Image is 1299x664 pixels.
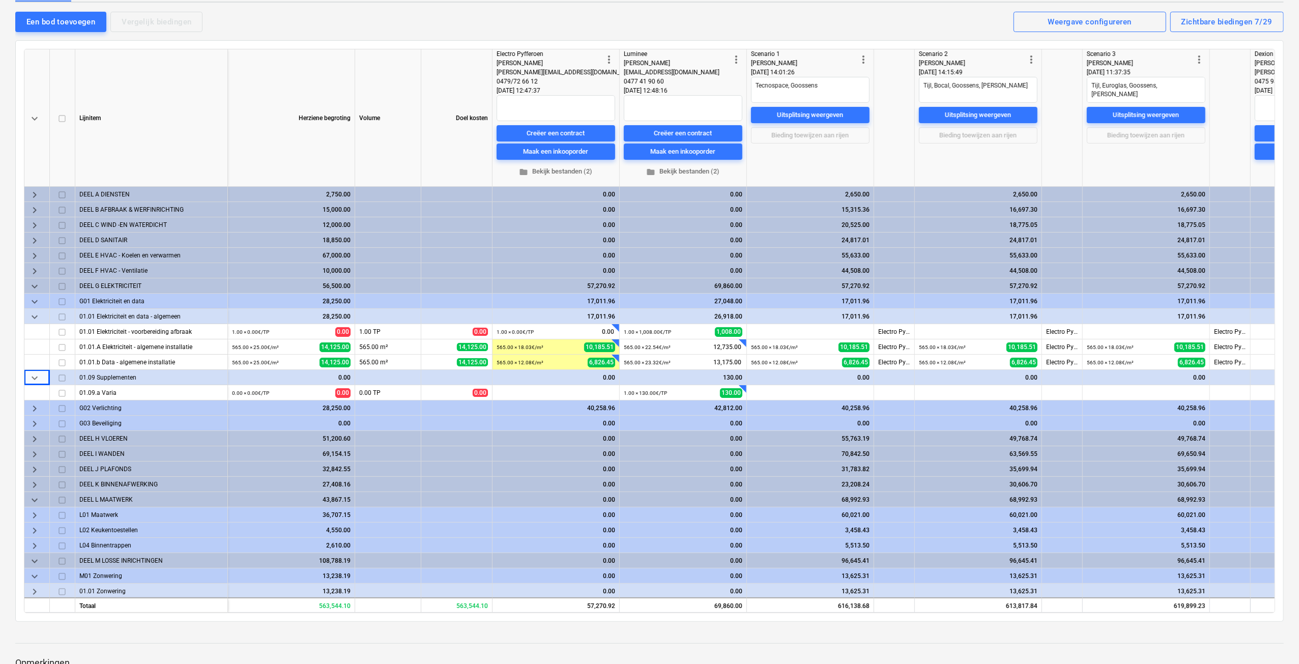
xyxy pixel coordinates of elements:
span: more_vert [603,53,615,66]
div: 57,270.92 [751,278,870,294]
div: 68,992.93 [919,492,1037,507]
div: 12,000.00 [232,217,351,233]
div: 565.00 m² [355,355,421,370]
div: [DATE] 14:01:26 [751,68,870,77]
div: 18,850.00 [232,233,351,248]
div: 28,250.00 [232,309,351,324]
span: more_vert [730,53,742,66]
div: Scenario 1 [751,49,857,59]
div: 0.00 [624,538,742,553]
span: 14,125.00 [457,358,488,366]
span: 6,826.45 [1010,358,1037,367]
div: G02 Verlichting [79,400,223,415]
div: Maak een inkooporder [651,146,716,158]
div: 563,544.10 [228,597,355,613]
div: 0.00 [624,461,742,477]
div: Herziene begroting [228,49,355,187]
small: 565.00 × 18.03€ / m² [1087,344,1134,350]
div: 0.00 [624,523,742,538]
div: 0.00 [497,202,615,217]
div: 40,258.96 [1087,400,1205,416]
div: Maak een inkooporder [524,146,589,158]
small: 1.00 × 130.00€ / TP [624,390,667,396]
div: [PERSON_NAME] [624,59,730,68]
div: Uitsplitsing weergeven [777,109,844,121]
div: 0.00 [1087,416,1205,431]
div: 35,699.94 [1087,461,1205,477]
div: Creëer een contract [654,128,712,139]
span: 0.00 [473,328,488,336]
div: 20,525.00 [751,217,870,233]
div: 613,817.84 [915,597,1042,613]
div: 2,750.00 [232,187,351,202]
div: 0.00 [497,568,615,584]
div: 0.00 [624,416,742,431]
div: 60,021.00 [751,507,870,523]
div: G03 Beveiliging [79,416,223,430]
div: 30,606.70 [919,477,1037,492]
div: 0.00 [624,431,742,446]
span: keyboard_arrow_right [28,204,41,216]
span: keyboard_arrow_down [28,494,41,506]
span: 12,735.00 [712,343,742,352]
div: DEEL J PLAFONDS [79,461,223,476]
span: 0.00 [335,388,351,398]
div: 0.00 [497,187,615,202]
div: 0.00 [751,416,870,431]
small: 565.00 × 12.08€ / m² [497,360,543,365]
span: keyboard_arrow_right [28,433,41,445]
span: keyboard_arrow_right [28,250,41,262]
div: 5,513.50 [919,538,1037,553]
div: Een bod toevoegen [26,15,95,28]
div: 563,544.10 [421,597,493,613]
div: DEEL M LOSSE INRICHTINGEN [79,553,223,568]
div: 0.00 [497,370,615,385]
div: 17,011.96 [497,309,615,324]
div: 18,775.05 [919,217,1037,233]
small: 1.00 × 0.00€ / TP [232,329,269,335]
div: 0479/72 66 12 [497,77,603,86]
span: 14,125.00 [320,342,351,352]
small: 565.00 × 25.00€ / m² [232,360,279,365]
span: 10,185.51 [1174,342,1205,352]
small: 565.00 × 23.32€ / m² [624,360,671,365]
div: 28,250.00 [232,294,351,309]
small: 565.00 × 18.03€ / m² [751,344,798,350]
div: 70,842.50 [751,446,870,461]
div: L01 Maatwerk [79,507,223,522]
div: 0.00 [624,553,742,568]
div: Electro Pyfferoen [1210,339,1251,355]
div: Totaal [75,597,228,613]
div: 0.00 [497,492,615,507]
div: 26,918.00 [624,309,742,324]
div: 0.00 [919,416,1037,431]
div: 69,860.00 [624,278,742,294]
div: 0.00 [624,477,742,492]
div: Volume [355,49,421,187]
div: 565.00 m² [355,339,421,355]
div: 0.00 [497,431,615,446]
div: 56,500.00 [232,278,351,294]
div: 15,315.36 [751,202,870,217]
div: DEEL L MAATWERK [79,492,223,507]
div: Electro Pyfferoen [497,49,603,59]
button: Uitsplitsing weergeven [751,107,870,123]
button: Zichtbare biedingen 7/29 [1170,12,1284,32]
div: 01.01.A Elektriciteit - algemene installatie [79,339,223,354]
div: Electro Pyfferoen [1210,324,1251,339]
div: 36,707.15 [232,507,351,523]
span: 0.00 [601,328,615,336]
div: Electro Pyfferoen [1042,324,1083,339]
div: 49,768.74 [1087,431,1205,446]
div: 616,138.68 [747,597,874,613]
div: 96,645.41 [751,553,870,568]
div: Luminee [624,49,730,59]
div: 23,208.24 [751,477,870,492]
div: 0.00 [497,263,615,278]
button: Maak een inkooporder [497,143,615,160]
div: 0.00 [497,446,615,461]
div: 0.00 [624,233,742,248]
span: keyboard_arrow_right [28,265,41,277]
div: 0.00 [624,492,742,507]
textarea: Tecnospace, Goossens [751,77,870,103]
